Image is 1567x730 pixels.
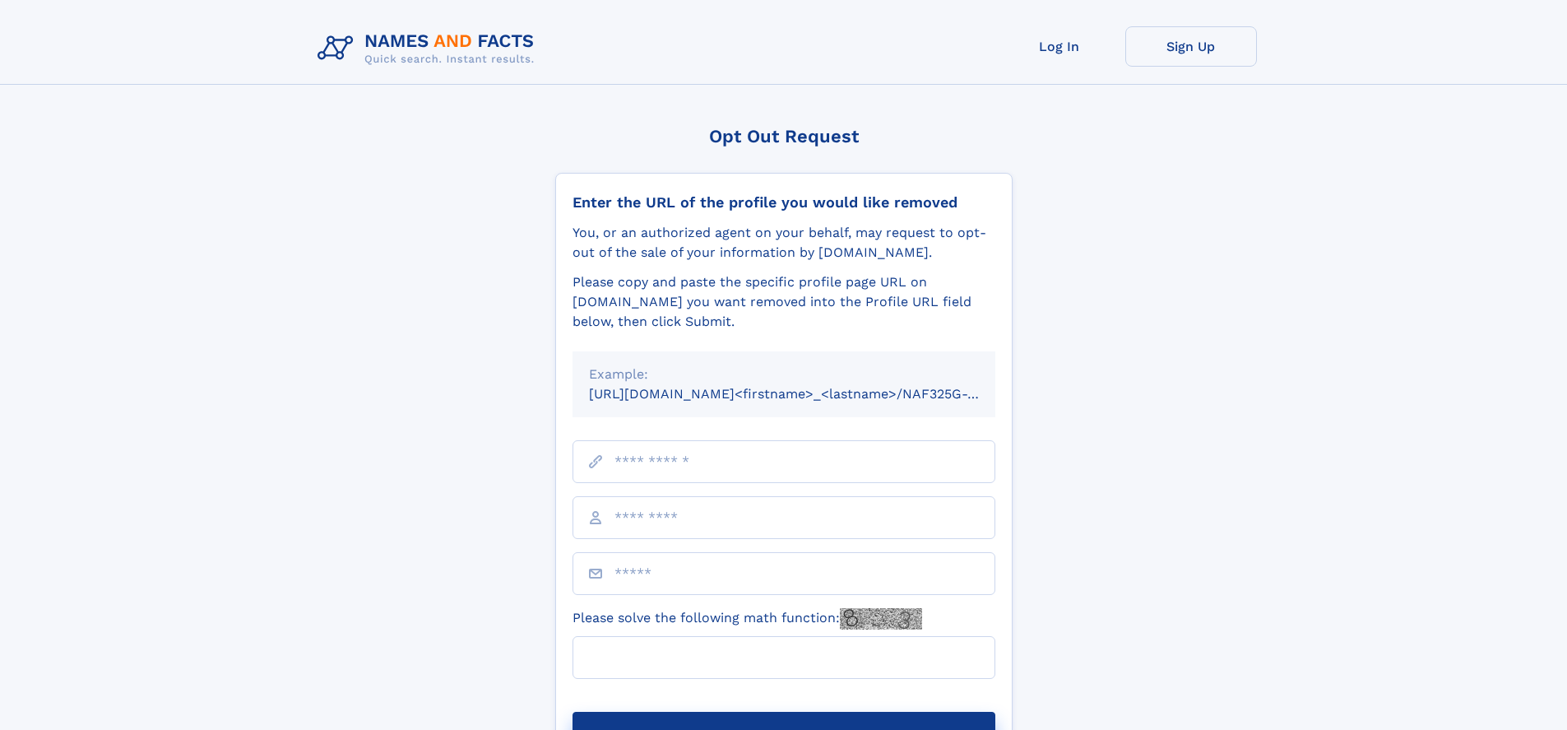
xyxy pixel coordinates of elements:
[573,608,922,630] label: Please solve the following math function:
[589,365,979,384] div: Example:
[555,126,1013,146] div: Opt Out Request
[573,223,995,263] div: You, or an authorized agent on your behalf, may request to opt-out of the sale of your informatio...
[311,26,548,71] img: Logo Names and Facts
[1125,26,1257,67] a: Sign Up
[994,26,1125,67] a: Log In
[589,386,1027,402] small: [URL][DOMAIN_NAME]<firstname>_<lastname>/NAF325G-xxxxxxxx
[573,272,995,332] div: Please copy and paste the specific profile page URL on [DOMAIN_NAME] you want removed into the Pr...
[573,193,995,212] div: Enter the URL of the profile you would like removed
